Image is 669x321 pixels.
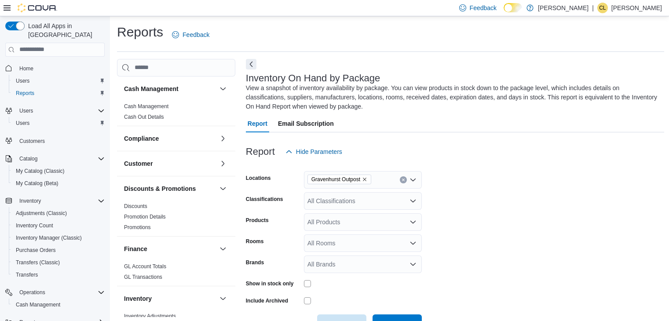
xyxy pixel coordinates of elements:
button: Discounts & Promotions [218,183,228,194]
p: | [592,3,594,13]
button: Operations [16,287,49,298]
button: Customer [124,159,216,168]
a: Purchase Orders [12,245,59,255]
h3: Cash Management [124,84,179,93]
span: Transfers [16,271,38,278]
a: Cash Management [124,103,168,109]
div: Discounts & Promotions [117,201,235,236]
span: Email Subscription [278,115,334,132]
span: Inventory [19,197,41,204]
span: Cash Management [16,301,60,308]
span: Purchase Orders [16,247,56,254]
span: Users [12,118,105,128]
a: GL Transactions [124,274,162,280]
a: Promotion Details [124,214,166,220]
input: Dark Mode [504,3,522,12]
span: Users [16,120,29,127]
span: Gravenhurst Outpost [307,175,371,184]
button: Next [246,59,256,69]
button: Cash Management [218,84,228,94]
a: Reports [12,88,38,98]
button: Compliance [218,133,228,144]
button: Inventory [124,294,216,303]
button: Discounts & Promotions [124,184,216,193]
a: Cash Out Details [124,114,164,120]
span: Promotion Details [124,213,166,220]
button: Finance [218,244,228,254]
span: Catalog [16,153,105,164]
span: Operations [16,287,105,298]
label: Brands [246,259,264,266]
h3: Discounts & Promotions [124,184,196,193]
div: Cash Management [117,101,235,126]
button: Purchase Orders [9,244,108,256]
a: My Catalog (Beta) [12,178,62,189]
span: Customers [19,138,45,145]
button: Catalog [2,153,108,165]
button: Transfers (Classic) [9,256,108,269]
button: Customers [2,135,108,147]
button: Inventory Count [9,219,108,232]
span: Catalog [19,155,37,162]
button: Inventory [218,293,228,304]
span: Feedback [470,4,497,12]
button: Open list of options [409,240,417,247]
span: Inventory Count [12,220,105,231]
label: Rooms [246,238,264,245]
span: Reports [12,88,105,98]
div: Finance [117,261,235,286]
h3: Customer [124,159,153,168]
button: Home [2,62,108,75]
label: Include Archived [246,297,288,304]
h3: Compliance [124,134,159,143]
span: Home [16,63,105,74]
button: Reports [9,87,108,99]
span: GL Account Totals [124,263,166,270]
span: Gravenhurst Outpost [311,175,360,184]
button: Remove Gravenhurst Outpost from selection in this group [362,177,367,182]
a: Discounts [124,203,147,209]
span: Inventory Adjustments [124,313,176,320]
a: Users [12,118,33,128]
button: Inventory [2,195,108,207]
button: Adjustments (Classic) [9,207,108,219]
button: Users [2,105,108,117]
span: Adjustments (Classic) [12,208,105,219]
div: View a snapshot of inventory availability by package. You can view products in stock down to the ... [246,84,660,111]
span: GL Transactions [124,274,162,281]
button: Open list of options [409,261,417,268]
span: Inventory Count [16,222,53,229]
span: Inventory Manager (Classic) [12,233,105,243]
label: Classifications [246,196,283,203]
span: Users [19,107,33,114]
h3: Report [246,146,275,157]
span: Inventory Manager (Classic) [16,234,82,241]
span: My Catalog (Classic) [16,168,65,175]
span: Feedback [183,30,209,39]
button: My Catalog (Classic) [9,165,108,177]
h3: Finance [124,244,147,253]
a: Customers [16,136,48,146]
span: Users [16,106,105,116]
button: Catalog [16,153,41,164]
span: Adjustments (Classic) [16,210,67,217]
button: Compliance [124,134,216,143]
a: Promotions [124,224,151,230]
span: Users [16,77,29,84]
span: Reports [16,90,34,97]
button: Hide Parameters [282,143,346,160]
label: Products [246,217,269,224]
span: Operations [19,289,45,296]
a: GL Account Totals [124,263,166,270]
button: My Catalog (Beta) [9,177,108,190]
a: Users [12,76,33,86]
span: Transfers [12,270,105,280]
span: Home [19,65,33,72]
span: Purchase Orders [12,245,105,255]
a: Transfers (Classic) [12,257,63,268]
a: Adjustments (Classic) [12,208,70,219]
